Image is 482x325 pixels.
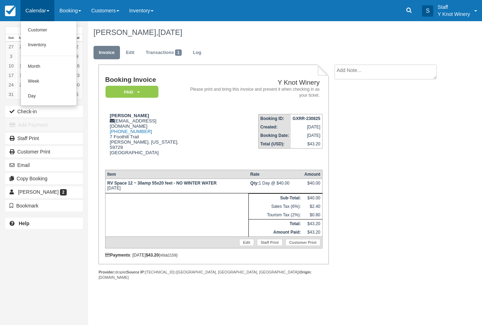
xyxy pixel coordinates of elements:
[21,59,77,74] a: Month
[21,23,77,38] a: Customer
[21,38,77,53] a: Inventory
[21,89,77,104] a: Day
[21,74,77,89] a: Week
[20,21,77,106] ul: Calendar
